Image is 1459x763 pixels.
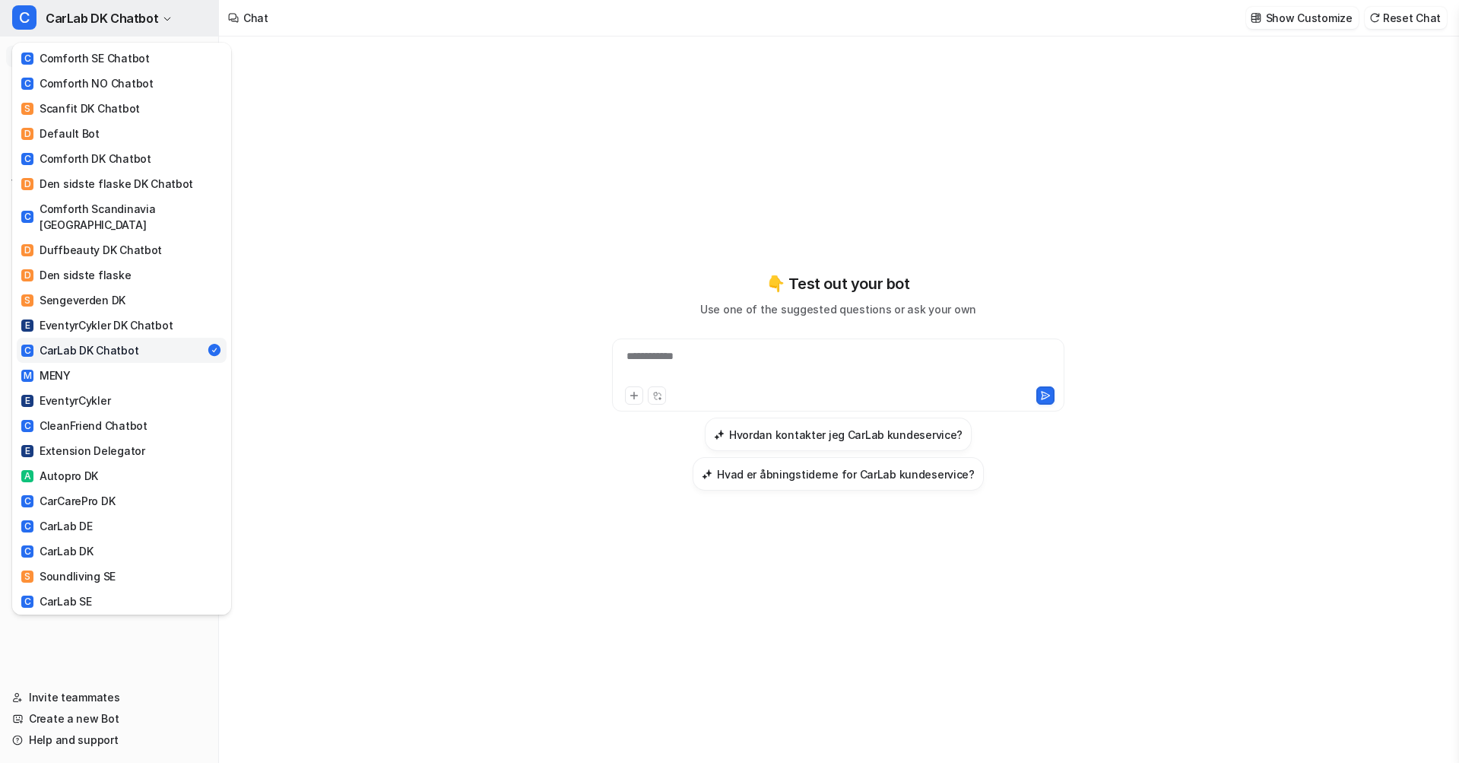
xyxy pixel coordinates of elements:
[21,317,173,333] div: EventyrCykler DK Chatbot
[24,498,36,510] button: Emoji picker
[21,443,145,459] div: Extension Delegator
[21,468,98,484] div: Autopro DK
[21,370,33,382] span: M
[21,176,193,192] div: Den sidste flaske DK Chatbot
[48,498,60,510] button: Gif picker
[21,103,33,115] span: S
[21,545,33,558] span: C
[21,495,33,507] span: C
[67,380,280,410] div: Hope for a solution! Thanks in advance :)
[21,571,33,583] span: S
[21,50,150,66] div: Comforth SE Chatbot
[21,201,222,233] div: Comforth Scandinavia [GEOGRAPHIC_DATA]
[21,244,33,256] span: D
[21,393,110,409] div: EventyrCykler
[21,420,33,432] span: C
[21,153,33,165] span: C
[12,87,292,431] div: sho@ad-client.com says…
[267,6,294,33] div: Close
[21,593,91,609] div: CarLab SE
[21,292,125,308] div: Sengeverden DK
[21,445,33,457] span: E
[12,43,231,615] div: CCarLab DK Chatbot
[21,269,33,281] span: D
[12,431,292,580] div: Operator says…
[21,151,151,167] div: Comforth DK Chatbot
[21,128,33,140] span: D
[21,596,33,608] span: C
[21,100,140,116] div: Scanfit DK Chatbot
[10,6,39,35] button: go back
[21,242,162,258] div: Duffbeauty DK Chatbot
[67,97,280,112] div: Hallo guys
[21,267,131,283] div: Den sidste flaske
[12,431,249,547] div: You’ll get replies here and in your email:✉️[EMAIL_ADDRESS][DOMAIN_NAME]
[21,178,33,190] span: D
[21,470,33,482] span: A
[21,345,33,357] span: C
[21,78,33,90] span: C
[12,5,36,30] span: C
[238,6,267,35] button: Home
[21,418,147,434] div: CleanFriend Chatbot
[21,520,33,533] span: C
[55,87,292,419] div: Hallo guysFor Densidste flaske Chatbot - our biggest customer - they think its answering really w...
[21,320,33,332] span: E
[21,518,92,534] div: CarLab DE
[46,8,158,29] span: CarLab DK Chatbot
[43,8,68,33] img: Profile image for Operator
[21,75,154,91] div: Comforth NO Chatbot
[21,367,71,383] div: MENY
[24,440,237,500] div: You’ll get replies here and in your email: ✉️
[21,294,33,307] span: S
[13,466,291,492] textarea: Message…
[21,493,115,509] div: CarCarePro DK
[74,8,128,19] h1: Operator
[97,498,109,510] button: Start recording
[21,543,93,559] div: CarLab DK
[74,19,189,34] p: The team can also help
[21,52,33,65] span: C
[21,126,100,141] div: Default Bot
[72,498,84,510] button: Upload attachment
[67,119,280,373] div: For Densidste flaske Chatbot - our biggest customer - they think its answering really well for th...
[261,492,285,517] button: Send a message…
[21,568,116,584] div: Soundliving SE
[21,211,33,223] span: C
[21,342,138,358] div: CarLab DK Chatbot
[21,395,33,407] span: E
